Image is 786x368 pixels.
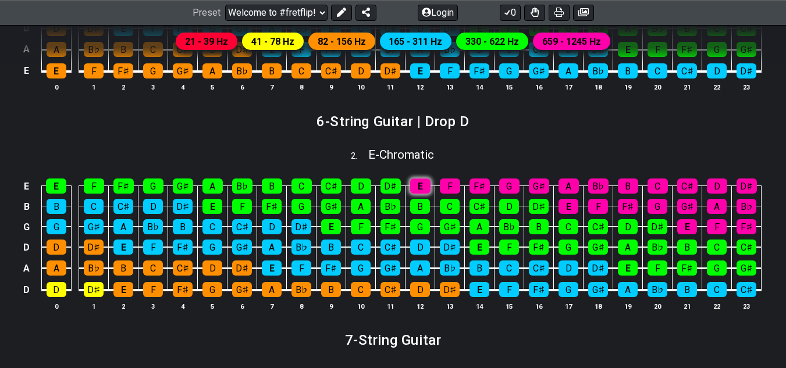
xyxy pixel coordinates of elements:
button: Create image [573,5,594,21]
div: G♯ [529,63,549,78]
button: 0 [500,5,521,21]
div: D♯ [737,63,756,78]
div: G [559,282,578,297]
div: D♯ [232,260,252,276]
span: 165 - 311 Hz [389,34,442,51]
th: 19 [613,300,643,312]
div: B [173,219,193,234]
th: 17 [554,300,584,312]
div: D [707,178,727,194]
div: G♯ [677,199,697,214]
div: E [262,260,282,276]
th: 9 [316,81,346,93]
div: A [618,282,638,297]
div: D♯ [84,282,104,297]
th: 23 [732,300,762,312]
div: D♯ [84,240,104,255]
div: C♯ [529,260,549,276]
div: C♯ [321,63,341,78]
div: F [84,178,104,194]
div: F♯ [173,240,193,255]
div: F♯ [321,260,341,276]
div: G [707,260,727,276]
div: C [648,178,668,194]
td: E [20,176,34,196]
div: E [410,63,430,78]
div: F [440,178,460,194]
div: D [559,260,578,276]
th: 12 [406,81,435,93]
th: 16 [524,300,554,312]
div: G [410,219,430,234]
div: F [707,219,727,234]
div: F♯ [113,178,134,194]
th: 10 [346,300,376,312]
div: G♯ [588,240,608,255]
div: C [143,260,163,276]
div: G [499,178,520,194]
div: F♯ [529,282,549,297]
div: A [410,260,430,276]
div: A [262,282,282,297]
div: B [677,282,697,297]
div: G♯ [588,282,608,297]
div: C♯ [677,63,697,78]
div: F♯ [618,199,638,214]
th: 8 [287,81,316,93]
div: B♭ [84,260,104,276]
th: 11 [376,300,406,312]
th: 1 [79,300,109,312]
div: A [618,240,638,255]
th: 13 [435,300,465,312]
th: 3 [138,81,168,93]
button: Login [418,5,458,21]
div: G [143,63,163,78]
div: D♯ [380,63,400,78]
div: F♯ [470,178,490,194]
div: C [707,282,727,297]
div: C♯ [321,178,342,194]
div: B [618,178,638,194]
div: D♯ [588,260,608,276]
div: D [47,282,66,297]
div: B [321,240,341,255]
div: F [143,240,163,255]
div: G♯ [380,260,400,276]
div: E [470,282,489,297]
div: C♯ [677,178,698,194]
div: A [559,63,578,78]
div: D♯ [380,178,401,194]
div: C [440,199,460,214]
td: E [20,60,34,82]
div: G♯ [84,219,104,234]
div: D [262,219,282,234]
div: A [202,178,223,194]
div: D♯ [529,199,549,214]
div: B♭ [291,240,311,255]
select: Preset [225,5,328,21]
div: C [291,63,311,78]
th: 18 [584,300,613,312]
span: Preset [193,8,220,19]
div: B [677,240,697,255]
div: E [321,219,341,234]
div: C♯ [737,282,756,297]
div: C [559,219,578,234]
div: F [440,63,460,78]
button: Share Preset [355,5,376,21]
th: 3 [138,300,168,312]
div: B♭ [291,282,311,297]
div: B [470,260,489,276]
div: C♯ [232,219,252,234]
div: G [648,199,667,214]
span: 2 . [351,150,368,163]
div: D [351,178,371,194]
th: 2 [109,81,138,93]
div: E [202,199,222,214]
th: 4 [168,81,198,93]
div: F♯ [262,199,282,214]
th: 2 [109,300,138,312]
div: B♭ [588,178,609,194]
div: B [529,219,549,234]
div: D [143,199,163,214]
